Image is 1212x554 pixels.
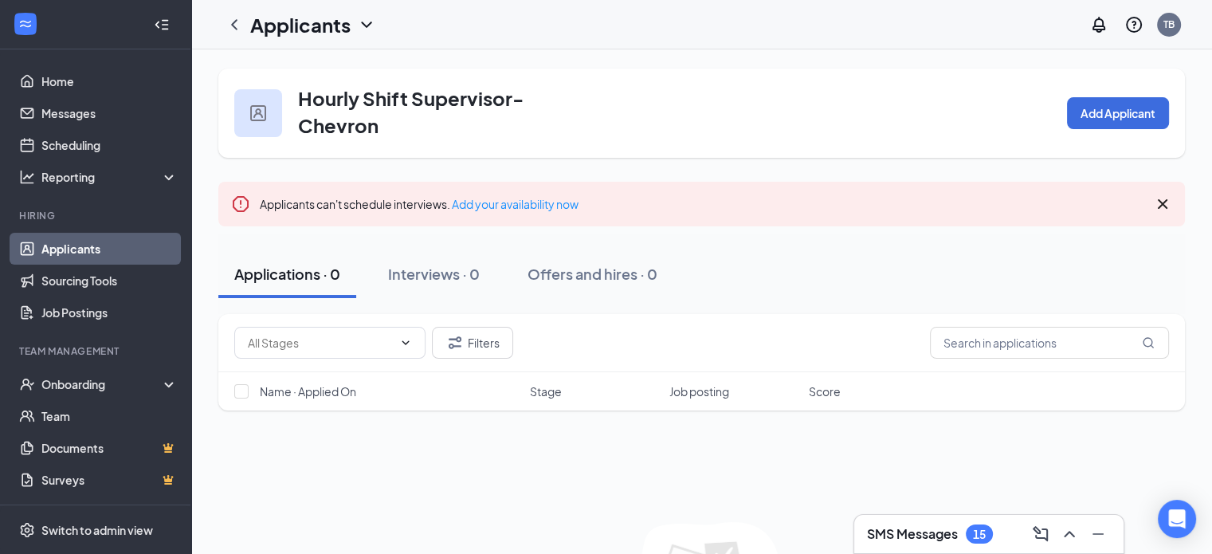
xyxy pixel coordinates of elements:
[154,17,170,33] svg: Collapse
[930,327,1169,359] input: Search in applications
[1158,500,1196,538] div: Open Intercom Messenger
[41,297,178,328] a: Job Postings
[18,16,33,32] svg: WorkstreamLogo
[19,522,35,538] svg: Settings
[298,84,601,139] h3: Hourly Shift Supervisor- Chevron
[260,197,579,211] span: Applicants can't schedule interviews.
[528,264,657,284] div: Offers and hires · 0
[1028,521,1053,547] button: ComposeMessage
[41,169,178,185] div: Reporting
[260,383,356,399] span: Name · Applied On
[41,65,178,97] a: Home
[432,327,513,359] button: Filter Filters
[973,528,986,541] div: 15
[19,209,175,222] div: Hiring
[809,383,841,399] span: Score
[250,11,351,38] h1: Applicants
[1089,15,1108,34] svg: Notifications
[41,464,178,496] a: SurveysCrown
[41,376,164,392] div: Onboarding
[248,334,393,352] input: All Stages
[250,105,266,121] img: user icon
[1124,15,1143,34] svg: QuestionInfo
[1163,18,1175,31] div: TB
[530,383,562,399] span: Stage
[1057,521,1082,547] button: ChevronUp
[41,400,178,432] a: Team
[357,15,376,34] svg: ChevronDown
[41,233,178,265] a: Applicants
[41,129,178,161] a: Scheduling
[225,15,244,34] svg: ChevronLeft
[388,264,480,284] div: Interviews · 0
[1085,521,1111,547] button: Minimize
[1031,525,1050,544] svg: ComposeMessage
[41,432,178,464] a: DocumentsCrown
[19,344,175,358] div: Team Management
[669,383,729,399] span: Job posting
[1088,525,1108,544] svg: Minimize
[19,376,35,392] svg: UserCheck
[452,197,579,211] a: Add your availability now
[41,522,153,538] div: Switch to admin view
[1142,336,1155,349] svg: MagnifyingGlass
[1153,194,1172,214] svg: Cross
[19,169,35,185] svg: Analysis
[231,194,250,214] svg: Error
[445,333,465,352] svg: Filter
[234,264,340,284] div: Applications · 0
[399,336,412,349] svg: ChevronDown
[41,97,178,129] a: Messages
[867,525,958,543] h3: SMS Messages
[1067,97,1169,129] button: Add Applicant
[1060,525,1079,544] svg: ChevronUp
[41,265,178,297] a: Sourcing Tools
